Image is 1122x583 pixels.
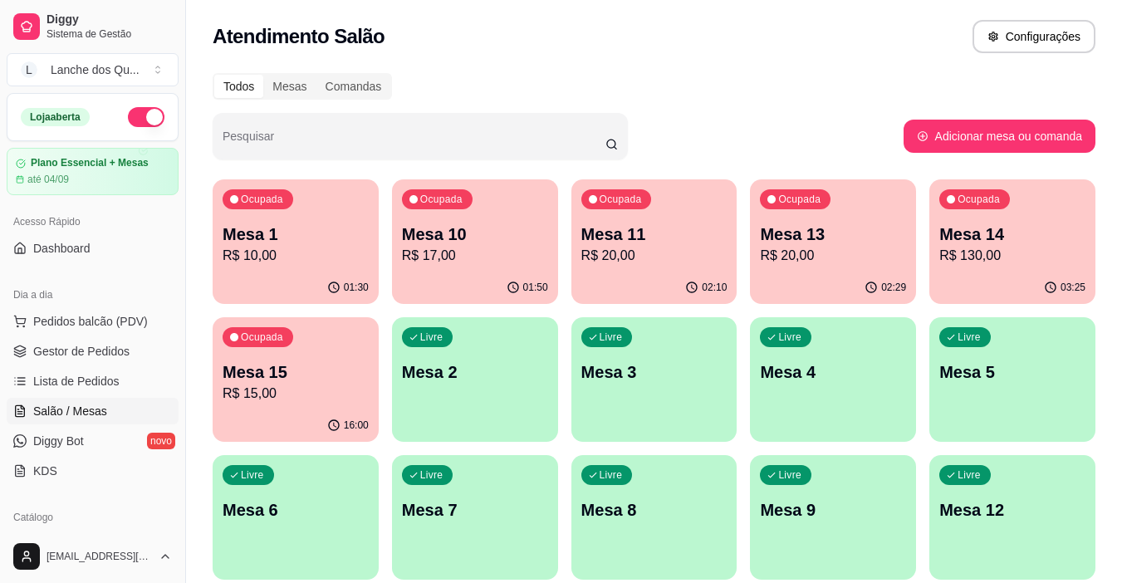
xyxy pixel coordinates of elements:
a: Diggy Botnovo [7,428,179,454]
article: Plano Essencial + Mesas [31,157,149,169]
div: Lanche dos Qu ... [51,61,140,78]
button: [EMAIL_ADDRESS][DOMAIN_NAME] [7,536,179,576]
span: Sistema de Gestão [47,27,172,41]
a: Plano Essencial + Mesasaté 04/09 [7,148,179,195]
p: Livre [420,468,443,482]
p: Ocupada [420,193,463,206]
button: LivreMesa 12 [929,455,1095,580]
p: Livre [600,331,623,344]
span: Dashboard [33,240,91,257]
button: OcupadaMesa 14R$ 130,0003:25 [929,179,1095,304]
p: R$ 17,00 [402,246,548,266]
span: Diggy [47,12,172,27]
button: OcupadaMesa 11R$ 20,0002:10 [571,179,737,304]
span: Pedidos balcão (PDV) [33,313,148,330]
p: Mesa 3 [581,360,728,384]
button: OcupadaMesa 1R$ 10,0001:30 [213,179,379,304]
button: Select a team [7,53,179,86]
button: Pedidos balcão (PDV) [7,308,179,335]
p: Livre [778,468,801,482]
p: R$ 130,00 [939,246,1085,266]
p: Livre [241,468,264,482]
p: Mesa 15 [223,360,369,384]
p: Ocupada [241,331,283,344]
button: Adicionar mesa ou comanda [904,120,1095,153]
p: Mesa 11 [581,223,728,246]
p: Mesa 14 [939,223,1085,246]
p: Livre [958,468,981,482]
p: Mesa 6 [223,498,369,522]
p: 01:30 [344,281,369,294]
a: Dashboard [7,235,179,262]
p: 02:29 [881,281,906,294]
button: LivreMesa 9 [750,455,916,580]
p: Livre [778,331,801,344]
span: Diggy Bot [33,433,84,449]
span: Gestor de Pedidos [33,343,130,360]
a: Salão / Mesas [7,398,179,424]
p: Mesa 7 [402,498,548,522]
p: 02:10 [702,281,727,294]
p: Mesa 5 [939,360,1085,384]
button: LivreMesa 4 [750,317,916,442]
p: Livre [600,468,623,482]
p: R$ 10,00 [223,246,369,266]
button: OcupadaMesa 13R$ 20,0002:29 [750,179,916,304]
div: Mesas [263,75,316,98]
span: KDS [33,463,57,479]
button: LivreMesa 2 [392,317,558,442]
p: 16:00 [344,419,369,432]
p: Mesa 10 [402,223,548,246]
span: L [21,61,37,78]
p: Ocupada [241,193,283,206]
article: até 04/09 [27,173,69,186]
button: LivreMesa 3 [571,317,737,442]
p: Mesa 9 [760,498,906,522]
a: Lista de Pedidos [7,368,179,394]
div: Catálogo [7,504,179,531]
button: LivreMesa 5 [929,317,1095,442]
button: Alterar Status [128,107,164,127]
p: 01:50 [523,281,548,294]
button: OcupadaMesa 15R$ 15,0016:00 [213,317,379,442]
p: Livre [420,331,443,344]
div: Acesso Rápido [7,208,179,235]
button: LivreMesa 8 [571,455,737,580]
p: Livre [958,331,981,344]
p: Mesa 12 [939,498,1085,522]
div: Loja aberta [21,108,90,126]
p: Ocupada [958,193,1000,206]
p: Mesa 8 [581,498,728,522]
input: Pesquisar [223,135,605,151]
p: Mesa 2 [402,360,548,384]
p: R$ 20,00 [760,246,906,266]
div: Todos [214,75,263,98]
button: Configurações [973,20,1095,53]
p: 03:25 [1061,281,1085,294]
button: OcupadaMesa 10R$ 17,0001:50 [392,179,558,304]
div: Comandas [316,75,391,98]
button: LivreMesa 6 [213,455,379,580]
a: KDS [7,458,179,484]
p: R$ 20,00 [581,246,728,266]
button: LivreMesa 7 [392,455,558,580]
div: Dia a dia [7,282,179,308]
p: Mesa 13 [760,223,906,246]
a: Gestor de Pedidos [7,338,179,365]
p: R$ 15,00 [223,384,369,404]
span: Lista de Pedidos [33,373,120,389]
span: Salão / Mesas [33,403,107,419]
p: Ocupada [778,193,821,206]
span: [EMAIL_ADDRESS][DOMAIN_NAME] [47,550,152,563]
p: Mesa 1 [223,223,369,246]
p: Ocupada [600,193,642,206]
a: DiggySistema de Gestão [7,7,179,47]
h2: Atendimento Salão [213,23,385,50]
p: Mesa 4 [760,360,906,384]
